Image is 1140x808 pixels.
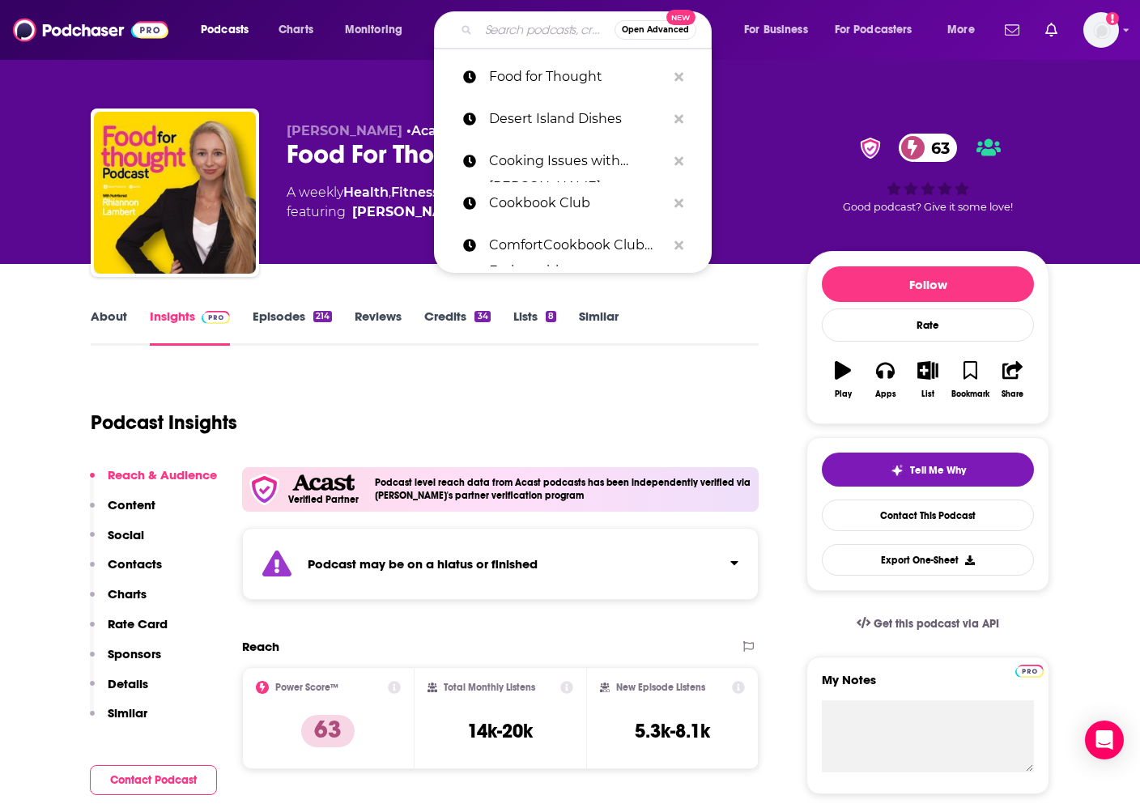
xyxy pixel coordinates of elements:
img: verified Badge [855,138,886,159]
h4: Podcast level reach data from Acast podcasts has been independently verified via [PERSON_NAME]'s ... [375,477,752,501]
a: 63 [899,134,958,162]
span: For Business [744,19,808,41]
p: Details [108,676,148,691]
div: Search podcasts, credits, & more... [449,11,727,49]
a: Acast [411,123,449,138]
a: Health [343,185,389,200]
span: Logged in as sarahhallprinc [1083,12,1119,48]
button: Contact Podcast [90,765,217,795]
p: Contacts [108,556,162,572]
p: Cookbook Club [489,182,666,224]
span: Good podcast? Give it some love! [843,201,1013,213]
img: Acast [292,474,354,491]
span: Open Advanced [622,26,689,34]
div: Bookmark [951,389,989,399]
button: Rate Card [90,616,168,646]
span: Get this podcast via API [874,617,999,631]
div: List [921,389,934,399]
div: A weekly podcast [287,183,577,222]
button: Charts [90,586,147,616]
span: featuring [287,202,577,222]
h5: Verified Partner [288,495,359,504]
a: Get this podcast via API [844,604,1012,644]
img: tell me why sparkle [891,464,904,477]
span: Monitoring [345,19,402,41]
a: Charts [268,17,323,43]
button: Apps [864,351,906,409]
img: Food For Thought [94,112,256,274]
a: Desert Island Dishes [434,98,712,140]
img: Podchaser Pro [202,311,230,324]
img: verfied icon [249,474,280,505]
button: open menu [824,17,936,43]
button: Reach & Audience [90,467,217,497]
p: 63 [301,715,355,747]
p: Reach & Audience [108,467,217,483]
button: Social [90,527,144,557]
img: Podchaser - Follow, Share and Rate Podcasts [13,15,168,45]
a: Fitness [391,185,439,200]
a: Contact This Podcast [822,500,1034,531]
a: About [91,308,127,346]
button: Export One-Sheet [822,544,1034,576]
img: Podchaser Pro [1015,665,1044,678]
button: Contacts [90,556,162,586]
button: Show profile menu [1083,12,1119,48]
span: Charts [279,19,313,41]
input: Search podcasts, credits, & more... [479,17,615,43]
h2: Reach [242,639,279,654]
a: InsightsPodchaser Pro [150,308,230,346]
a: ComfortCookbook Club Eating with [PERSON_NAME] [434,224,712,266]
button: open menu [334,17,423,43]
p: Cooking Issues with Dave Arnold [489,140,666,182]
div: Apps [875,389,896,399]
button: Share [992,351,1034,409]
div: [PERSON_NAME] [352,202,468,222]
a: Lists8 [513,308,556,346]
div: Open Intercom Messenger [1085,721,1124,759]
button: Details [90,676,148,706]
span: For Podcasters [835,19,912,41]
button: tell me why sparkleTell Me Why [822,453,1034,487]
a: Pro website [1015,662,1044,678]
div: 214 [313,311,332,322]
span: Podcasts [201,19,249,41]
h2: New Episode Listens [616,682,705,693]
button: Sponsors [90,646,161,676]
span: 63 [915,134,958,162]
button: Bookmark [949,351,991,409]
p: Sponsors [108,646,161,661]
h1: Podcast Insights [91,410,237,435]
span: • [406,123,449,138]
svg: Add a profile image [1106,12,1119,25]
button: Open AdvancedNew [615,20,696,40]
span: More [947,19,975,41]
div: Rate [822,308,1034,342]
div: Play [835,389,852,399]
a: Credits34 [424,308,490,346]
p: ComfortCookbook Club Eating with Grace Dent [489,224,666,266]
a: Reviews [355,308,402,346]
p: Food for Thought [489,56,666,98]
h3: 14k-20k [467,719,533,743]
button: Content [90,497,155,527]
label: My Notes [822,672,1034,700]
a: Food for Thought [434,56,712,98]
div: verified Badge63Good podcast? Give it some love! [806,123,1049,223]
button: List [907,351,949,409]
p: Desert Island Dishes [489,98,666,140]
a: Show notifications dropdown [1039,16,1064,44]
a: Similar [579,308,619,346]
div: Share [1002,389,1023,399]
button: Follow [822,266,1034,302]
a: Cooking Issues with [PERSON_NAME] [434,140,712,182]
a: Cookbook Club [434,182,712,224]
img: User Profile [1083,12,1119,48]
section: Click to expand status details [242,528,759,600]
button: Play [822,351,864,409]
button: open menu [189,17,270,43]
h2: Total Monthly Listens [444,682,535,693]
span: Tell Me Why [910,464,966,477]
button: open menu [733,17,828,43]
